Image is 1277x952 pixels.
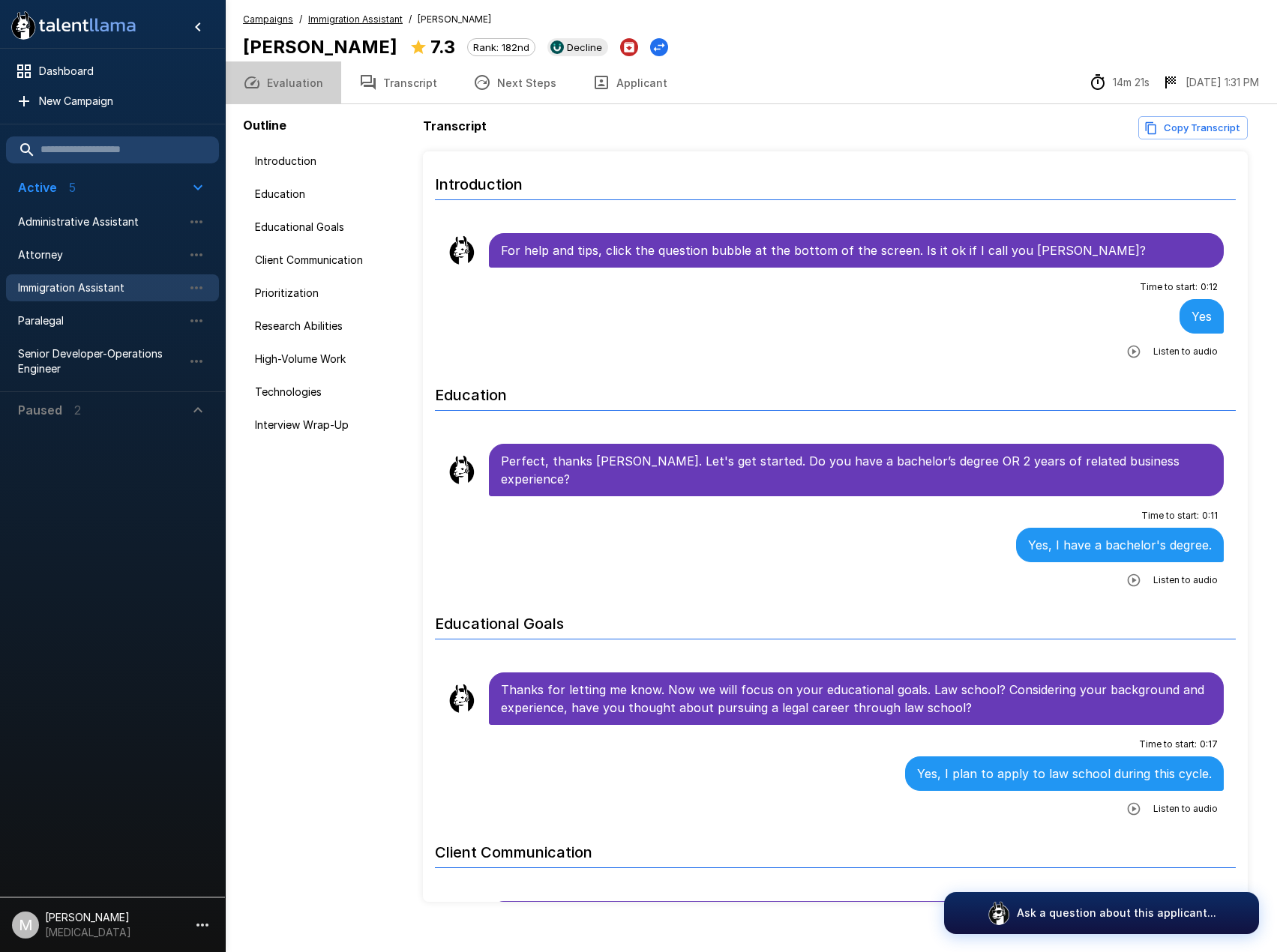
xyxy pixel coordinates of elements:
span: Listen to audio [1153,801,1218,816]
div: Introduction [243,148,417,175]
p: Ask a question about this applicant... [1017,906,1216,921]
img: llama_clean.png [447,684,477,714]
button: Ask a question about this applicant... [944,892,1259,934]
button: Copy transcript [1138,116,1248,139]
button: Transcript [341,61,455,103]
button: Evaluation [225,61,341,103]
button: Applicant [574,61,685,103]
p: Perfect, thanks [PERSON_NAME]. Let's get started. Do you have a bachelor’s degree OR 2 years of r... [501,452,1212,488]
span: / [299,12,302,27]
span: Listen to audio [1153,573,1218,588]
h6: Education [435,371,1236,411]
span: Rank: 182nd [468,41,535,53]
span: [PERSON_NAME] [418,12,491,27]
p: [DATE] 1:31 PM [1186,75,1259,90]
span: Education [255,187,405,202]
span: Prioritization [255,286,405,301]
p: For help and tips, click the question bubble at the bottom of the screen. Is it ok if I call you ... [501,241,1212,259]
u: Campaigns [243,13,293,25]
h6: Introduction [435,160,1236,200]
div: Interview Wrap-Up [243,412,417,439]
div: The time between starting and completing the interview [1089,73,1150,91]
img: ukg_logo.jpeg [550,40,564,54]
span: High-Volume Work [255,352,405,367]
span: 0 : 11 [1202,508,1218,523]
b: Transcript [423,118,487,133]
span: Client Communication [255,253,405,268]
span: 0 : 12 [1201,280,1218,295]
b: 7.3 [430,36,455,58]
div: The date and time when the interview was completed [1162,73,1259,91]
button: Archive Applicant [620,38,638,56]
button: Next Steps [455,61,574,103]
h6: Educational Goals [435,600,1236,639]
p: Yes [1192,307,1212,325]
span: Research Abilities [255,319,405,334]
b: Outline [243,118,286,133]
span: Time to start : [1141,508,1199,523]
span: Educational Goals [255,220,405,235]
span: Interview Wrap-Up [255,418,405,433]
div: Research Abilities [243,313,417,340]
img: llama_clean.png [447,455,477,485]
span: Time to start : [1140,280,1198,295]
img: logo_glasses@2x.png [987,901,1011,925]
p: Yes, I have a bachelor's degree. [1028,536,1212,554]
span: Technologies [255,385,405,400]
p: Yes, I plan to apply to law school during this cycle. [917,765,1212,783]
b: [PERSON_NAME] [243,36,397,58]
button: Change Stage [650,38,668,56]
div: Education [243,181,417,208]
div: Technologies [243,379,417,406]
p: Thanks for letting me know. Now we will focus on your educational goals. Law school? Considering ... [501,681,1212,717]
img: llama_clean.png [447,235,477,265]
div: View profile in UKG [547,38,608,56]
div: High-Volume Work [243,346,417,373]
span: Decline [561,41,608,53]
span: Listen to audio [1153,344,1218,359]
h6: Client Communication [435,828,1236,868]
span: / [409,12,412,27]
div: Client Communication [243,247,417,274]
span: 0 : 17 [1200,737,1218,752]
div: Prioritization [243,280,417,307]
span: Time to start : [1139,737,1197,752]
div: Educational Goals [243,214,417,241]
p: 14m 21s [1113,75,1150,90]
span: Introduction [255,154,405,169]
u: Immigration Assistant [308,13,403,25]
